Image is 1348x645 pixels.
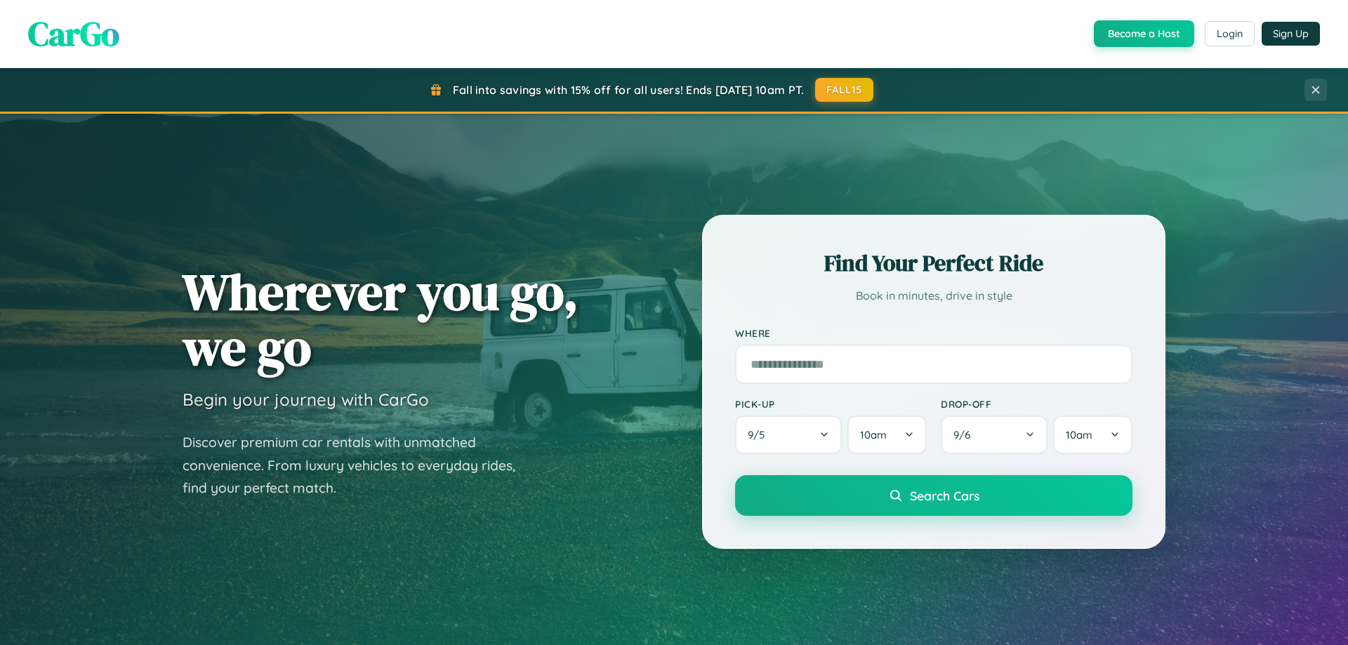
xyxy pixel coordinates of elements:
[815,78,874,102] button: FALL15
[1262,22,1320,46] button: Sign Up
[183,389,429,410] h3: Begin your journey with CarGo
[453,83,805,97] span: Fall into savings with 15% off for all users! Ends [DATE] 10am PT.
[941,398,1132,410] label: Drop-off
[735,327,1132,339] label: Where
[735,475,1132,516] button: Search Cars
[910,488,979,503] span: Search Cars
[953,428,977,441] span: 9 / 6
[847,415,927,454] button: 10am
[1094,20,1194,47] button: Become a Host
[735,415,842,454] button: 9/5
[1053,415,1132,454] button: 10am
[183,264,579,375] h1: Wherever you go, we go
[860,428,887,441] span: 10am
[941,415,1048,454] button: 9/6
[183,431,534,500] p: Discover premium car rentals with unmatched convenience. From luxury vehicles to everyday rides, ...
[735,398,927,410] label: Pick-up
[1066,428,1092,441] span: 10am
[735,286,1132,306] p: Book in minutes, drive in style
[748,428,772,441] span: 9 / 5
[735,248,1132,279] h2: Find Your Perfect Ride
[28,11,119,57] span: CarGo
[1205,21,1255,46] button: Login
